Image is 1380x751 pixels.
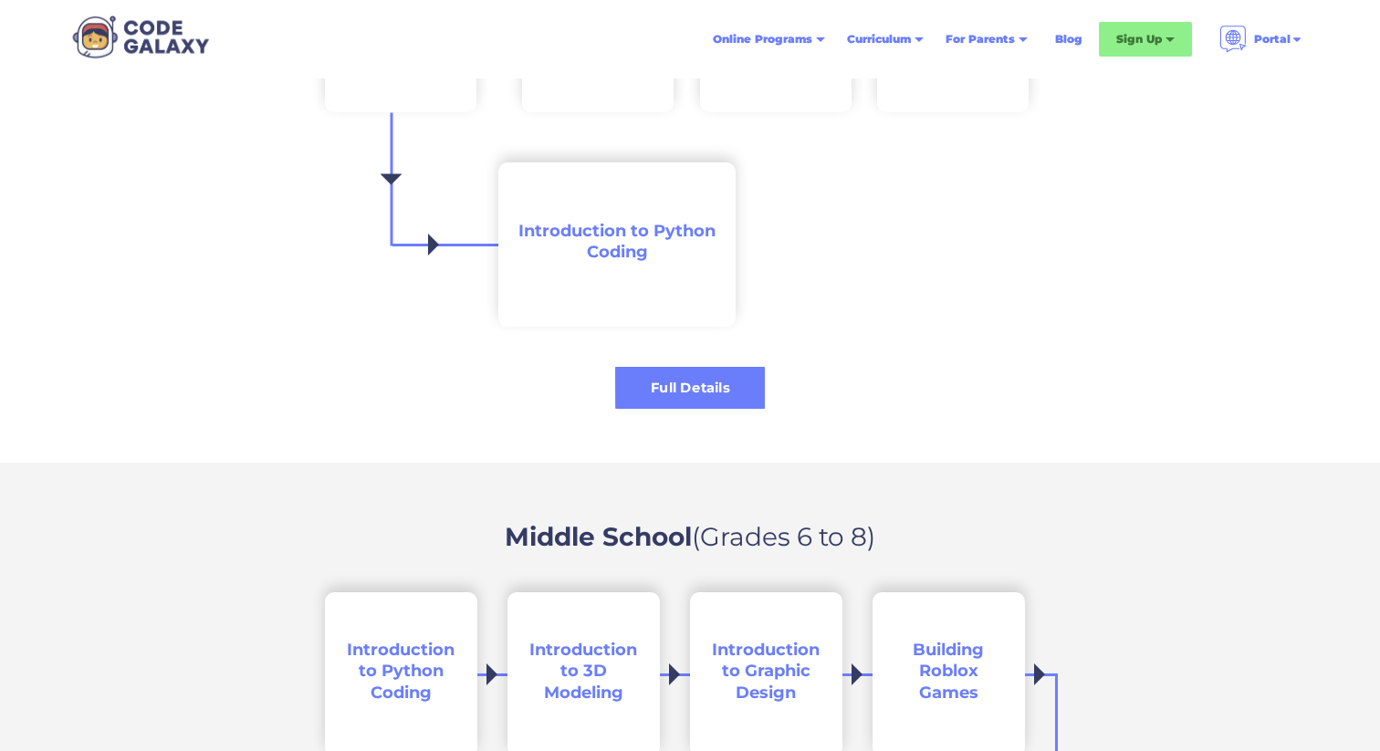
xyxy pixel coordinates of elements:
div: Full Details [615,379,765,398]
div: Online Programs [702,23,836,56]
div: Curriculum [847,30,911,48]
div: Sign Up [1099,22,1192,57]
span: Introduction to Python Coding [347,640,455,703]
div: For Parents [946,30,1015,48]
div: Online Programs [713,30,812,48]
div: Curriculum [836,23,935,56]
div: For Parents [935,23,1039,56]
span: Introduction to 3D Modeling [529,640,637,703]
a: Full Details [615,367,765,409]
a: Blog [1044,23,1093,56]
div: Sign Up [1116,30,1162,48]
span: Introduction to Graphic Design [712,640,820,703]
a: Introduction to Python Coding [498,162,736,327]
span: Introduction to Python Coding [518,221,716,262]
span: Building Roblox Games [913,640,984,703]
div: Portal [1254,30,1291,48]
span: (Grades 6 to 8) [692,521,875,552]
div: Portal [1208,18,1314,60]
